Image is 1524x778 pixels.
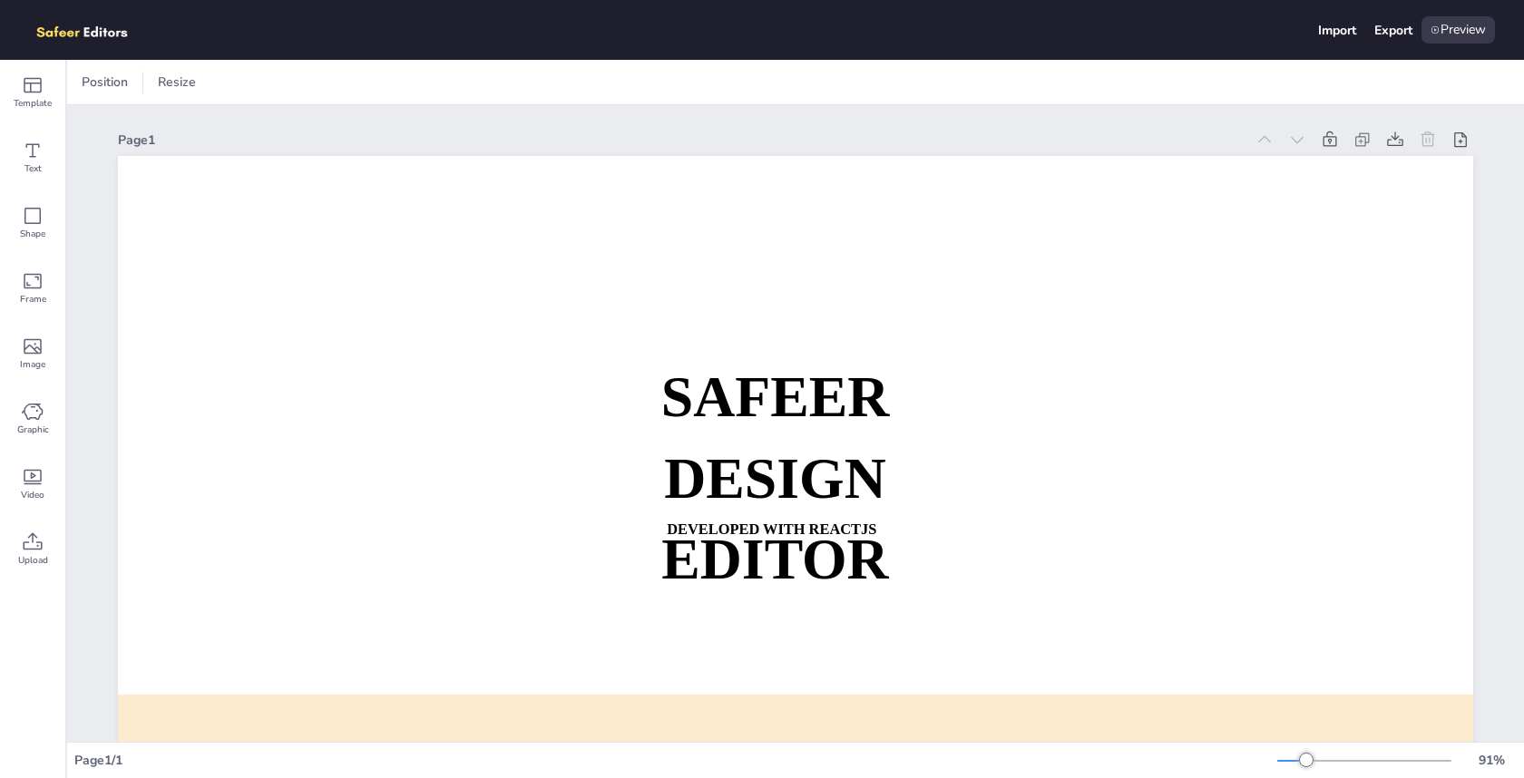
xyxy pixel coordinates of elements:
span: Position [78,73,132,91]
img: logo.png [29,16,154,44]
strong: DESIGN EDITOR [661,446,888,590]
div: 91 % [1470,752,1513,769]
div: Import [1318,22,1356,39]
span: Shape [20,227,45,241]
span: Image [20,357,45,372]
div: Preview [1421,16,1495,44]
span: Frame [20,292,46,306]
strong: SAFEER [661,365,890,429]
div: Export [1374,22,1412,39]
span: Upload [18,553,48,568]
strong: DEVELOPED WITH REACTJS [667,521,876,538]
span: Template [14,96,52,111]
span: Resize [154,73,200,91]
div: Page 1 / 1 [74,752,1277,769]
span: Video [21,488,44,502]
span: Graphic [17,423,49,437]
div: Page 1 [118,131,1245,149]
span: Text [24,161,42,176]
